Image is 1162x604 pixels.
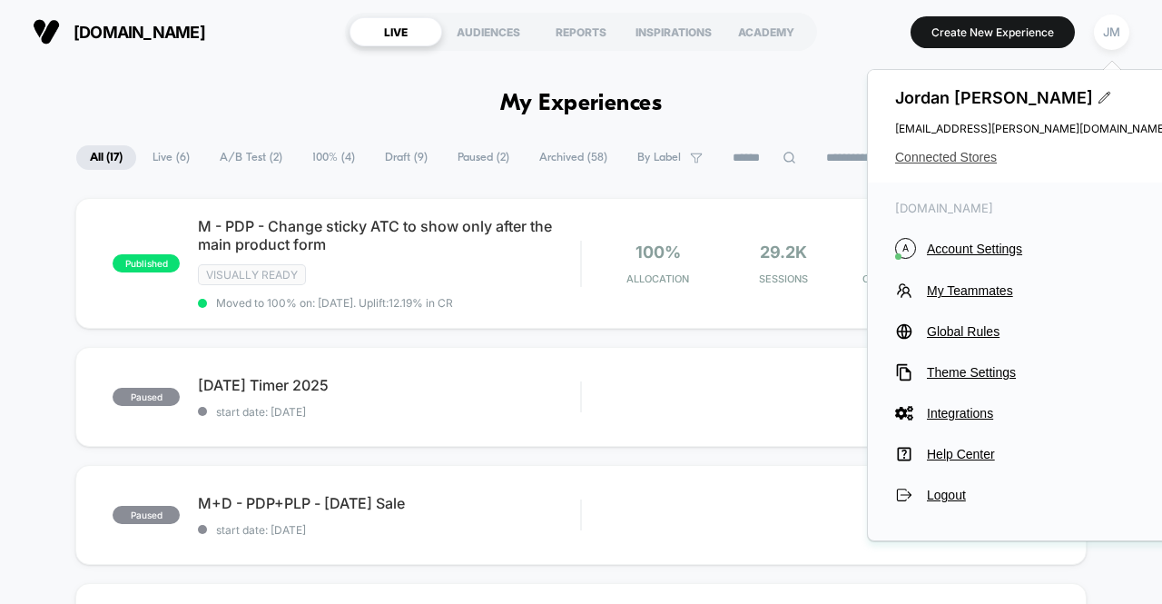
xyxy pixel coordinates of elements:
i: A [895,238,916,259]
img: Visually logo [33,18,60,45]
div: LIVE [350,17,442,46]
div: ACADEMY [720,17,812,46]
span: 29.2k [760,243,807,262]
span: Live ( 6 ) [139,145,203,170]
span: All ( 17 ) [76,145,136,170]
span: Draft ( 9 ) [371,145,441,170]
span: start date: [DATE] [198,523,580,537]
button: JM [1088,14,1135,51]
div: JM [1094,15,1129,50]
span: By Label [637,151,681,164]
span: 100% ( 4 ) [299,145,369,170]
span: M - PDP - Change sticky ATC to show only after the main product form [198,217,580,253]
span: published [113,254,180,272]
div: AUDIENCES [442,17,535,46]
div: INSPIRATIONS [627,17,720,46]
span: M+D - PDP+PLP - [DATE] Sale [198,494,580,512]
div: REPORTS [535,17,627,46]
span: Paused ( 2 ) [444,145,523,170]
span: Visually ready [198,264,306,285]
span: A/B Test ( 2 ) [206,145,296,170]
span: Allocation [626,272,689,285]
h1: My Experiences [500,91,663,117]
span: paused [113,506,180,524]
span: CONVERSION RATE [851,272,967,285]
button: Create New Experience [911,16,1075,48]
span: Moved to 100% on: [DATE] . Uplift: 12.19% in CR [216,296,453,310]
span: 100% [635,243,681,262]
span: start date: [DATE] [198,405,580,419]
span: [DATE] Timer 2025 [198,376,580,394]
span: Archived ( 58 ) [526,145,621,170]
span: [DOMAIN_NAME] [74,23,205,42]
span: Sessions [725,272,842,285]
span: paused [113,388,180,406]
button: [DOMAIN_NAME] [27,17,211,46]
